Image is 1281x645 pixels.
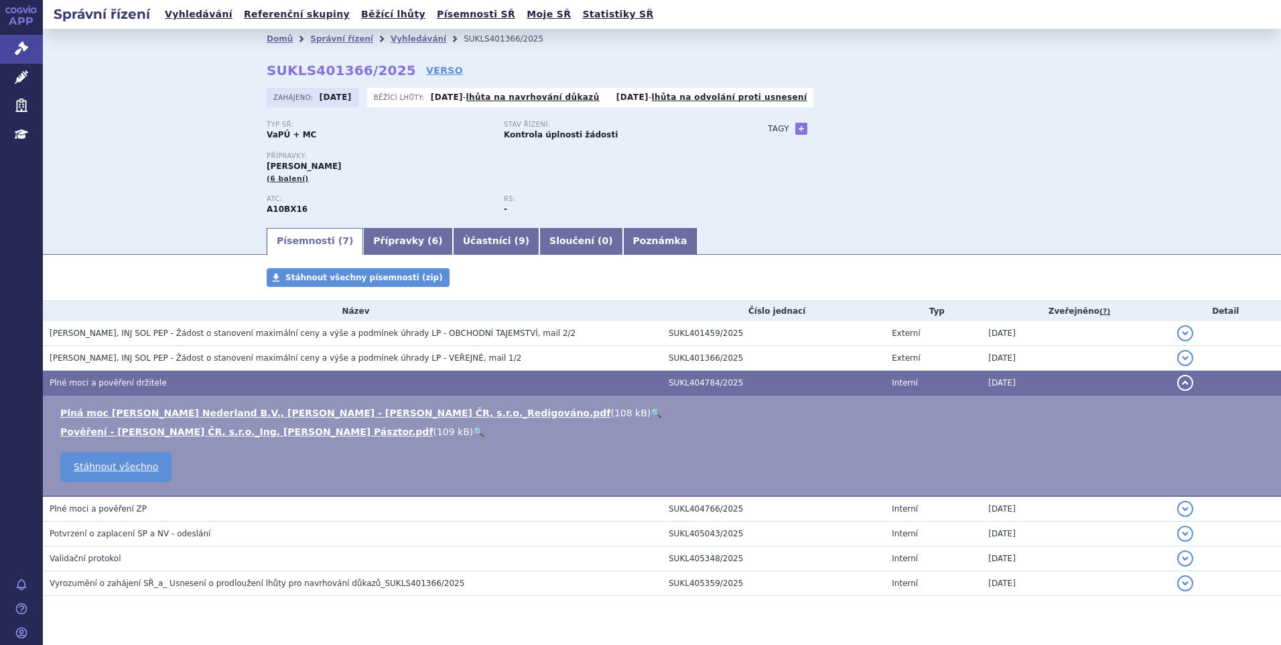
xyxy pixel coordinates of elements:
td: [DATE] [982,546,1170,571]
a: Vyhledávání [391,34,446,44]
span: Interní [892,378,918,388]
a: Písemnosti SŘ [433,5,519,23]
a: 🔍 [473,426,484,437]
button: detail [1177,325,1193,341]
p: Typ SŘ: [267,121,490,129]
button: detail [1177,375,1193,391]
span: MOUNJARO KWIKPEN, INJ SOL PEP - Žádost o stanovení maximální ceny a výše a podmínek úhrady LP - V... [50,353,521,363]
td: [DATE] [982,371,1170,396]
span: Interní [892,504,918,514]
strong: TIRZEPATID [267,204,308,214]
span: Vyrozumění o zahájení SŘ_a_ Usnesení o prodloužení lhůty pro navrhování důkazů_SUKLS401366/2025 [50,579,464,588]
p: - [616,92,807,103]
th: Detail [1170,301,1281,321]
p: ATC: [267,195,490,203]
a: Správní řízení [310,34,373,44]
td: [DATE] [982,496,1170,522]
td: SUKL404766/2025 [662,496,885,522]
a: Moje SŘ [523,5,575,23]
td: SUKL405043/2025 [662,522,885,546]
button: detail [1177,350,1193,366]
span: (6 balení) [267,174,309,183]
span: Plné moci a pověření držitele [50,378,167,388]
th: Zveřejněno [982,301,1170,321]
span: 9 [519,235,525,246]
a: Domů [267,34,293,44]
td: SUKL405348/2025 [662,546,885,571]
span: Validační protokol [50,554,121,563]
td: SUKL405359/2025 [662,571,885,596]
th: Název [43,301,662,321]
span: Interní [892,529,918,538]
a: lhůta na odvolání proti usnesení [652,93,807,102]
a: Referenční skupiny [240,5,354,23]
td: SUKL404784/2025 [662,371,885,396]
th: Číslo jednací [662,301,885,321]
a: Běžící lhůty [357,5,429,23]
td: SUKL401459/2025 [662,321,885,346]
a: + [795,123,807,135]
span: MOUNJARO KWIKPEN, INJ SOL PEP - Žádost o stanovení maximální ceny a výše a podmínek úhrady LP - O... [50,329,576,338]
a: Statistiky SŘ [578,5,657,23]
span: Externí [892,329,920,338]
strong: SUKLS401366/2025 [267,62,416,78]
a: Pověření - [PERSON_NAME] ČR, s.r.o._Ing. [PERSON_NAME] Pásztor.pdf [60,426,433,437]
a: Sloučení (0) [539,228,622,255]
strong: - [504,204,507,214]
td: [DATE] [982,571,1170,596]
span: Interní [892,579,918,588]
p: - [431,92,600,103]
p: RS: [504,195,728,203]
button: detail [1177,501,1193,517]
abbr: (?) [1099,307,1110,316]
span: 109 kB [437,426,470,437]
span: [PERSON_NAME] [267,162,342,171]
a: Poznámka [623,228,697,255]
strong: VaPÚ + MC [267,130,316,139]
span: Potvrzení o zaplacení SP a NV - odeslání [50,529,210,538]
a: Vyhledávání [161,5,237,23]
span: Běžící lhůty: [374,92,427,103]
a: Stáhnout všechny písemnosti (zip) [267,268,450,287]
span: Externí [892,353,920,363]
td: SUKL401366/2025 [662,346,885,371]
strong: [DATE] [616,93,649,102]
span: Interní [892,554,918,563]
a: Stáhnout všechno [60,452,172,482]
th: Typ [885,301,982,321]
td: [DATE] [982,321,1170,346]
strong: Kontrola úplnosti žádosti [504,130,618,139]
p: Přípravky: [267,152,741,160]
span: 108 kB [614,408,647,418]
h2: Správní řízení [43,5,161,23]
h3: Tagy [768,121,789,137]
a: Přípravky (6) [363,228,452,255]
a: Písemnosti (7) [267,228,363,255]
button: detail [1177,526,1193,542]
a: lhůta na navrhování důkazů [466,93,600,102]
a: Plná moc [PERSON_NAME] Nederland B.V., [PERSON_NAME] - [PERSON_NAME] ČR, s.r.o._Redigováno.pdf [60,408,610,418]
p: Stav řízení: [504,121,728,129]
li: SUKLS401366/2025 [464,29,561,49]
span: Zahájeno: [273,92,316,103]
a: 🔍 [651,408,662,418]
span: 7 [342,235,349,246]
li: ( ) [60,425,1268,438]
a: VERSO [426,64,463,77]
td: [DATE] [982,346,1170,371]
li: ( ) [60,406,1268,420]
button: detail [1177,550,1193,567]
span: 6 [432,235,439,246]
button: detail [1177,575,1193,591]
span: 0 [602,235,608,246]
strong: [DATE] [431,93,463,102]
span: Stáhnout všechny písemnosti (zip) [285,273,443,282]
span: Plné moci a pověření ZP [50,504,147,514]
a: Účastníci (9) [453,228,539,255]
td: [DATE] [982,522,1170,546]
strong: [DATE] [320,93,352,102]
